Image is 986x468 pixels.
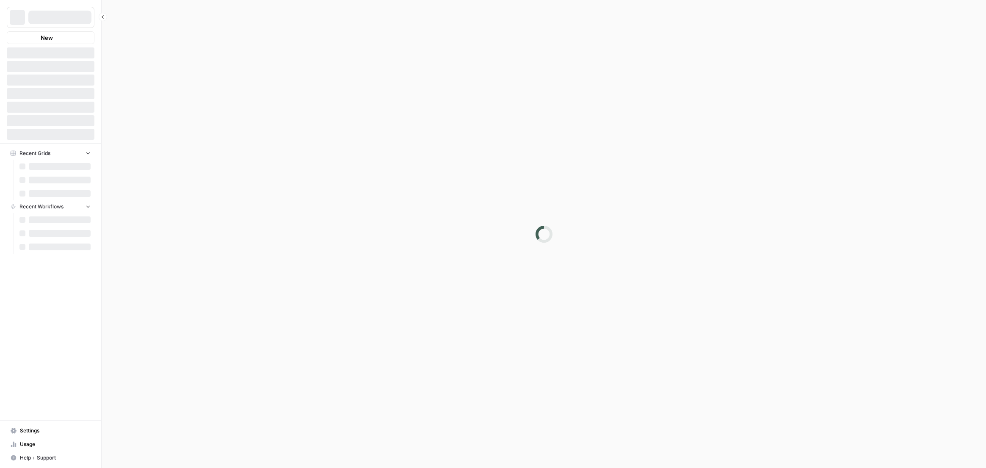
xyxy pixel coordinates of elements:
[41,33,53,42] span: New
[7,200,94,213] button: Recent Workflows
[20,440,91,448] span: Usage
[7,424,94,438] a: Settings
[7,31,94,44] button: New
[20,427,91,435] span: Settings
[7,451,94,465] button: Help + Support
[7,438,94,451] a: Usage
[19,203,64,210] span: Recent Workflows
[19,150,50,157] span: Recent Grids
[20,454,91,462] span: Help + Support
[7,147,94,160] button: Recent Grids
